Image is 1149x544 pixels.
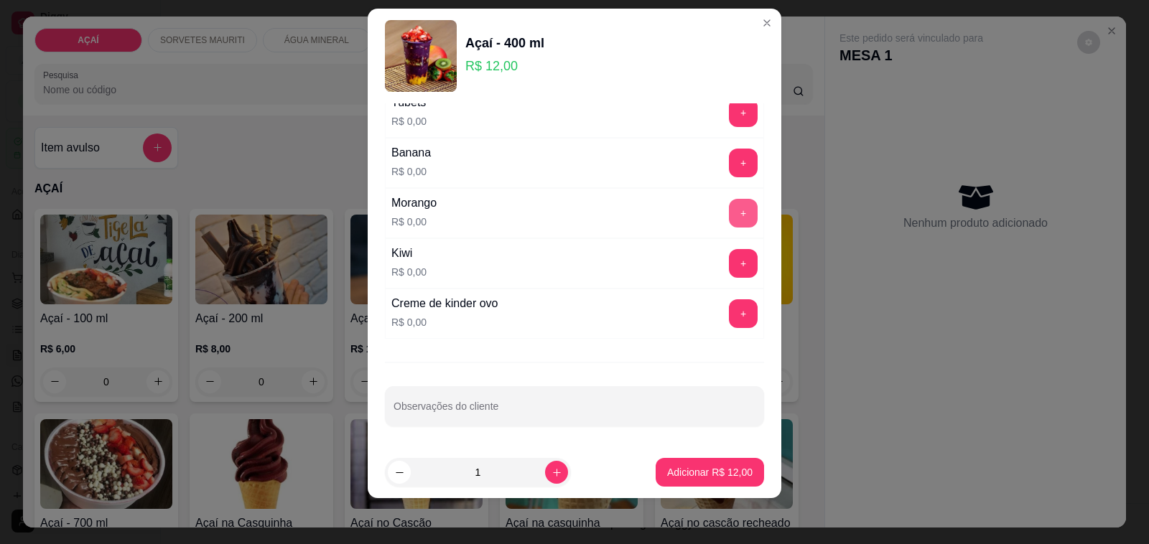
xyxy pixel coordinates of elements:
[729,299,758,328] button: add
[391,295,498,312] div: Creme de kinder ovo
[729,199,758,228] button: add
[729,249,758,278] button: add
[391,245,427,262] div: Kiwi
[391,265,427,279] p: R$ 0,00
[391,114,427,128] p: R$ 0,00
[656,458,764,487] button: Adicionar R$ 12,00
[385,20,457,92] img: product-image
[545,461,568,484] button: increase-product-quantity
[388,461,411,484] button: decrease-product-quantity
[391,194,437,212] div: Morango
[465,56,544,76] p: R$ 12,00
[391,164,431,179] p: R$ 0,00
[394,405,755,419] input: Observações do cliente
[729,149,758,177] button: add
[391,144,431,161] div: Banana
[729,98,758,127] button: add
[391,315,498,329] p: R$ 0,00
[667,465,753,479] p: Adicionar R$ 12,00
[465,33,544,53] div: Açaí - 400 ml
[391,215,437,229] p: R$ 0,00
[755,11,778,34] button: Close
